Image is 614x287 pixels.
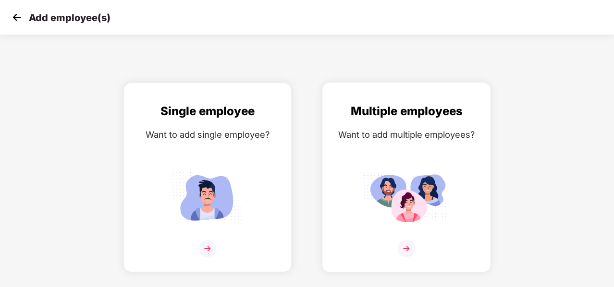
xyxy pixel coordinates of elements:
[332,128,480,142] div: Want to add multiple employees?
[134,102,282,120] div: Single employee
[134,128,282,142] div: Want to add single employee?
[199,240,216,257] img: svg+xml;base64,PHN2ZyB4bWxucz0iaHR0cDovL3d3dy53My5vcmcvMjAwMC9zdmciIHdpZHRoPSIzNiIgaGVpZ2h0PSIzNi...
[398,240,415,257] img: svg+xml;base64,PHN2ZyB4bWxucz0iaHR0cDovL3d3dy53My5vcmcvMjAwMC9zdmciIHdpZHRoPSIzNiIgaGVpZ2h0PSIzNi...
[29,12,111,24] p: Add employee(s)
[164,167,251,227] img: svg+xml;base64,PHN2ZyB4bWxucz0iaHR0cDovL3d3dy53My5vcmcvMjAwMC9zdmciIGlkPSJTaW5nbGVfZW1wbG95ZWUiIH...
[332,102,480,120] div: Multiple employees
[10,10,24,24] img: svg+xml;base64,PHN2ZyB4bWxucz0iaHR0cDovL3d3dy53My5vcmcvMjAwMC9zdmciIHdpZHRoPSIzMCIgaGVpZ2h0PSIzMC...
[363,167,450,227] img: svg+xml;base64,PHN2ZyB4bWxucz0iaHR0cDovL3d3dy53My5vcmcvMjAwMC9zdmciIGlkPSJNdWx0aXBsZV9lbXBsb3llZS...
